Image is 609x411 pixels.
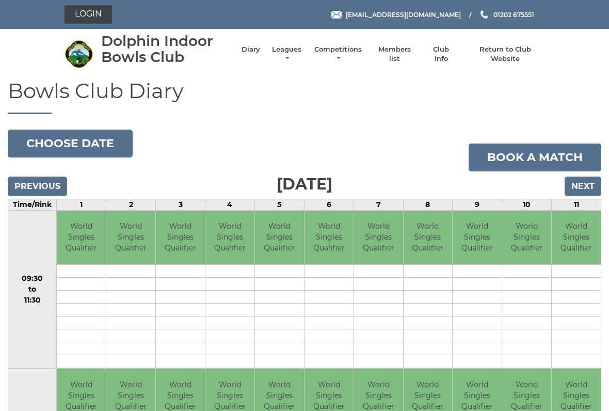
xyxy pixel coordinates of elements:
td: Time/Rink [8,199,57,210]
a: Login [65,5,112,24]
button: Choose date [8,130,133,157]
a: Book a match [469,144,601,171]
td: 5 [254,199,304,210]
td: World Singles Qualifier [552,211,601,265]
input: Previous [8,177,67,196]
td: 7 [354,199,403,210]
td: World Singles Qualifier [354,211,403,265]
a: Email [EMAIL_ADDRESS][DOMAIN_NAME] [331,10,461,20]
a: Phone us 01202 675551 [479,10,534,20]
td: 10 [502,199,552,210]
td: World Singles Qualifier [106,211,155,265]
td: 2 [106,199,156,210]
td: 9 [453,199,502,210]
td: 09:30 to 11:30 [8,210,57,369]
input: Next [565,177,601,196]
a: Members list [373,45,415,64]
td: 4 [205,199,255,210]
span: [EMAIL_ADDRESS][DOMAIN_NAME] [346,10,461,18]
img: Email [331,11,342,19]
td: World Singles Qualifier [255,211,304,265]
td: 6 [304,199,354,210]
div: Dolphin Indoor Bowls Club [101,33,231,65]
td: World Singles Qualifier [304,211,354,265]
td: 3 [156,199,205,210]
td: World Singles Qualifier [404,211,453,265]
a: Club Info [426,45,456,64]
td: World Singles Qualifier [453,211,502,265]
a: Competitions [313,45,363,64]
td: World Singles Qualifier [502,211,551,265]
a: Leagues [270,45,303,64]
img: Phone us [480,10,488,19]
td: World Singles Qualifier [57,211,106,265]
img: Dolphin Indoor Bowls Club [65,40,93,68]
td: 11 [552,199,601,210]
span: 01202 675551 [493,10,534,18]
td: 1 [57,199,106,210]
h1: Bowls Club Diary [8,80,601,114]
td: World Singles Qualifier [156,211,205,265]
a: Return to Club Website [467,45,544,64]
td: World Singles Qualifier [205,211,254,265]
a: Diary [242,45,260,54]
td: 8 [403,199,453,210]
